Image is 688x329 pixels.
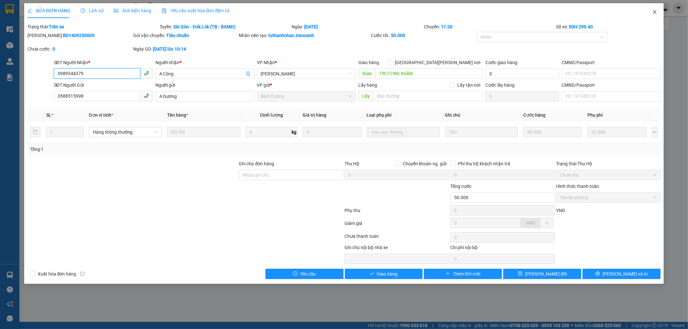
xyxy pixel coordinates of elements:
span: Cư Kuin [261,69,352,79]
input: Ghi Chú [445,127,518,137]
img: logo [3,4,19,20]
div: Trạng thái Thu Hộ [556,160,661,167]
div: Ngày GD: [133,45,238,53]
button: save[PERSON_NAME] đổi [503,269,581,279]
label: Cước giao hàng [485,60,517,65]
span: ĐC: Ngã 3 Easim ,[PERSON_NAME] [3,30,28,37]
b: 11:30 [441,24,453,29]
div: Giảm giá [344,220,450,231]
button: checkGiao hàng [345,269,423,279]
div: Cước rồi : [371,32,475,39]
span: VP Gửi: [PERSON_NAME] [3,25,40,28]
div: SĐT Người Gửi [54,82,153,89]
span: user-add [245,71,251,76]
span: Hàng thông thường [93,127,158,137]
span: close [652,9,657,15]
button: Close [646,3,664,21]
input: 0 [303,127,362,137]
div: VP gửi [257,82,356,89]
div: CMND/Passport [562,59,661,66]
div: SĐT Người Nhận [54,59,153,66]
strong: NHẬN HÀNG NHANH - GIAO TỐC HÀNH [25,11,89,15]
span: Tổng cước [450,184,472,189]
div: Trạng thái: [27,23,159,30]
b: luthanhnhan.tienoanh [269,33,314,38]
div: Ghi chú nội bộ nhà xe [344,244,449,254]
th: Loại phụ phí [364,109,443,121]
span: check [370,271,374,276]
button: printer[PERSON_NAME] và In [583,269,661,279]
div: Gói vận chuyển: [133,32,238,39]
div: Người gửi [155,82,254,89]
button: plusThêm ĐH mới [424,269,502,279]
div: [PERSON_NAME]: [27,32,132,39]
span: Chưa thu [560,170,657,180]
span: Lịch sử [81,8,104,13]
span: picture [114,8,118,13]
b: Tiêu chuẩn [166,33,189,38]
b: Trên xe [49,24,64,29]
div: Chưa cước : [27,45,132,53]
span: plus [446,271,450,276]
span: VP Nhận [257,60,275,65]
span: Giao hàng [377,270,398,277]
span: kg [291,127,297,137]
span: save [518,271,523,276]
span: [PERSON_NAME] đổi [525,270,567,277]
span: Chuyển khoản ng. gửi [400,160,449,167]
b: [DATE] [304,24,318,29]
span: phone [144,71,149,76]
span: [GEOGRAPHIC_DATA][PERSON_NAME] nơi [392,59,483,66]
span: Bình Dương [261,92,352,101]
div: Tuyến: [159,23,291,30]
input: 0 [523,127,582,137]
input: Cước lấy hàng [485,91,559,102]
b: 0 [53,46,55,52]
th: Ghi chú [443,109,521,121]
span: Giao hàng [358,60,379,65]
button: delete [30,127,40,137]
label: Cước lấy hàng [485,82,514,88]
span: Phụ phí [587,112,603,118]
input: Dọc đường [375,68,483,79]
span: Tên hàng [167,112,188,118]
span: [PERSON_NAME] và In [603,270,648,277]
span: SL [46,112,51,118]
span: VND [556,208,565,213]
span: Xuất hóa đơn hàng [35,270,79,277]
div: Người nhận [155,59,254,66]
strong: 1900 633 614 [43,16,71,21]
span: % [545,220,548,226]
span: info-circle [80,272,85,276]
input: Dọc đường [373,91,483,101]
b: BD1409250005 [63,33,95,38]
span: Đơn vị tính [89,112,113,118]
span: Thu Hộ [344,161,359,166]
span: edit [27,8,32,13]
div: Nhân viên tạo: [239,32,370,39]
b: 50H-299.40 [569,24,593,29]
b: 50.000 [391,33,405,38]
span: SỬA ĐƠN HÀNG [27,8,70,13]
span: Lấy tận nơi [455,82,483,89]
div: Chuyến: [423,23,555,30]
input: Ghi chú đơn hàng [239,170,344,180]
span: Phí thu hộ khách nhận trả [455,160,513,167]
span: Cước hàng [523,112,545,118]
label: Hình thức thanh toán [556,184,599,189]
div: Chưa thanh toán [344,233,450,244]
span: exclamation-circle [293,271,297,276]
span: Lấy [358,91,373,101]
span: Giao dọc đường [371,129,404,136]
div: Số xe: [555,23,661,30]
div: Ngày: [291,23,424,30]
span: ---------------------------------------------- [14,44,83,49]
span: Ảnh kiện hàng [114,8,151,13]
span: Giá trị hàng [303,112,326,118]
span: ĐT:0905 22 58 58 [3,38,26,42]
span: printer [595,271,600,276]
span: ĐC: 266 Đồng Đen, P10, Q TB [49,32,91,35]
span: Giao [358,68,375,79]
input: Cước giao hàng [485,69,559,79]
div: CMND/Passport [562,82,661,89]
